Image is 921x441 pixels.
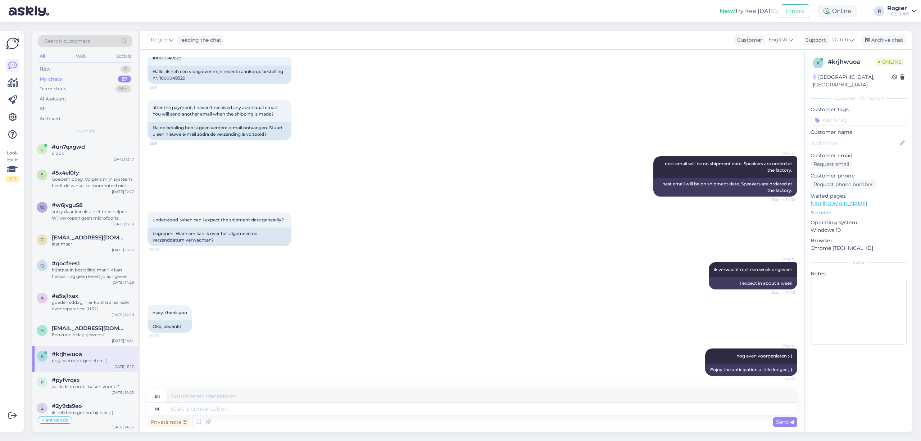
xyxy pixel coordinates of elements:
div: Customer information [811,95,907,102]
div: [DATE] 13:17 [113,157,134,162]
div: All [38,51,46,61]
span: c [41,237,44,242]
p: Browser [811,237,907,244]
span: w [40,204,45,210]
p: Operating system [811,219,907,226]
div: Na de betaling heb ik geen verdere e-mail ontvangen. Stuurt u een nieuwe e-mail zodra de verzendi... [148,122,291,140]
span: h [40,328,44,333]
div: nog even voorgenieten ;-) [52,357,134,364]
div: Customer [734,36,762,44]
span: okay. thank you [153,310,187,315]
div: Hallo, ik heb een vraag over mijn recente aankoop: bestelling nr. 1000049529 [148,66,291,84]
span: q [40,263,44,268]
div: HOBO hifi [887,11,909,17]
div: u ook [52,150,134,157]
div: [DATE] 16:53 [112,247,134,253]
div: R [874,6,884,16]
p: Chrome [TECHNICAL_ID] [811,244,907,252]
div: 99+ [115,85,131,93]
div: Support [803,36,826,44]
span: 14:03 [150,247,177,252]
span: #w6jvgu58 [52,202,83,208]
span: u [40,146,44,152]
span: English [768,36,787,44]
div: Try free [DATE]: [720,7,778,15]
span: #krjhwuoa [52,351,82,357]
span: 14:03 [768,376,795,382]
span: Send [776,419,794,425]
span: 14:03 [150,333,177,338]
div: leading the chat [177,36,221,44]
div: Request email [811,159,852,169]
div: [DATE] 12:19 [113,221,134,227]
p: Customer tags [811,106,907,113]
p: Notes [811,270,907,278]
span: Rogier [768,150,795,156]
span: #qocfees1 [52,260,80,267]
p: Windows 10 [811,226,907,234]
span: #5x4el0fy [52,170,79,176]
div: zal ik dit in orde maken voor u? [52,383,134,390]
div: [DATE] 14:28 [112,312,134,318]
div: laat maar [52,241,134,247]
div: ik heb hem gezien, hij is er ;-) [52,409,134,416]
p: See more ... [811,210,907,216]
div: Request phone number [811,180,876,189]
span: after the payment, I haven't received any additional email. You will send another email when the ... [153,105,279,117]
div: Archive chat [861,35,906,45]
span: Online [875,58,904,66]
span: Rogier [151,36,168,44]
a: [URL][DOMAIN_NAME] [811,200,867,207]
div: Goedemiddag, Volgens mijn systeem heeft de winkel ze momenteel niet in huis, maar ik kan niet zio... [52,176,134,189]
span: 13:51 [150,141,177,146]
div: 87 [118,76,131,83]
div: Archived [40,115,60,122]
div: begrepen. Wanneer kan ik over het algemeen de verzenddatum verwachten? [148,228,291,246]
div: en [155,390,160,402]
img: Askly Logo [6,37,19,50]
div: Extra [811,259,907,266]
span: Seen ✓ 14:03 [768,290,795,295]
span: k [41,354,44,359]
span: nog even voorgenieten ;-) [736,353,792,359]
div: Een mooie dag gewenst [52,332,134,338]
p: Customer phone [811,172,907,180]
div: Enjoy the anticipation a little longer ;-) [705,364,797,376]
span: Seen ✓ 14:02 [768,197,795,202]
span: ik verwacht met een week ongeveer [714,267,792,272]
div: sorry daar kan ik u niet mee helpen. Wij verkopen geen microfoons. [52,208,134,221]
div: My chats [40,76,62,83]
div: [DATE] 12:27 [112,189,134,194]
span: a [41,295,44,301]
span: Klant gebeld [41,418,69,422]
span: nest email will be on shipment date. Speakers are orderd at the factory. [665,161,793,173]
div: [DATE] 14:14 [112,338,134,343]
span: p [41,379,44,385]
span: hartjespatricia@hotmail.com [52,325,127,332]
span: My chats [76,128,95,134]
div: [DATE] 11:17 [113,364,134,369]
p: Visited pages [811,192,907,200]
div: Team chats [40,85,66,93]
span: understood. when can I expect the shipment date generally? [153,217,284,222]
span: #un7qxgwd [52,144,85,150]
div: [DATE] 14:53 [112,424,134,430]
button: Emails [781,4,809,18]
p: Customer email [811,152,907,159]
div: # krjhwuoa [828,58,875,66]
div: 0 [121,66,131,73]
div: hij staat in bestelling maar ik kan helaas nog geen levertijd aangeven. [52,267,134,280]
span: Search customers [45,37,90,45]
span: #2y9ds9eo [52,403,82,409]
div: goedemiddag, hier kunt u alles lezen over reparaties: [URL][DOMAIN_NAME] [52,299,134,312]
span: k [817,60,820,66]
span: Dutch [832,36,848,44]
span: 5 [41,172,44,177]
div: AI Assistant [40,95,66,103]
div: Web [74,51,87,61]
div: 2 / 3 [6,176,19,182]
div: Socials [115,51,132,61]
span: 2 [41,405,44,411]
div: New [40,66,50,73]
span: #pyfvrqsx [52,377,80,383]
